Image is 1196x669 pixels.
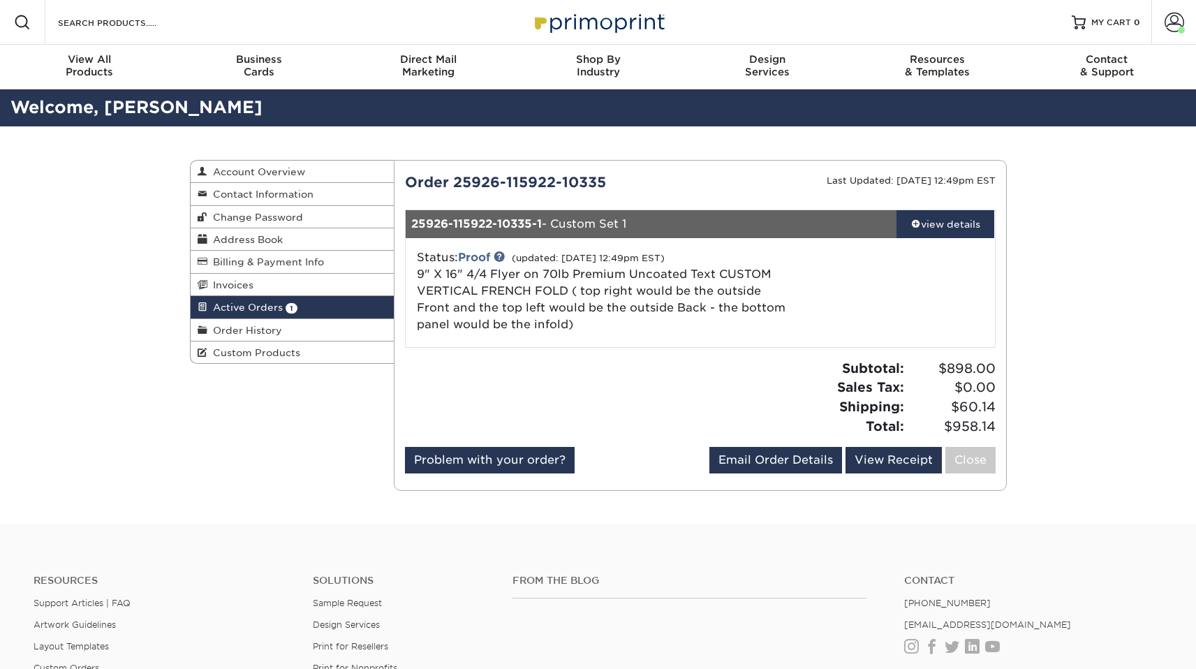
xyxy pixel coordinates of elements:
[394,172,700,193] div: Order 25926-115922-10335
[512,253,665,263] small: (updated: [DATE] 12:49pm EST)
[191,341,394,363] a: Custom Products
[191,274,394,296] a: Invoices
[513,53,683,78] div: Industry
[344,53,513,78] div: Marketing
[207,212,303,223] span: Change Password
[207,234,283,245] span: Address Book
[174,53,344,66] span: Business
[1022,53,1192,66] span: Contact
[896,217,995,231] div: view details
[57,14,193,31] input: SEARCH PRODUCTS.....
[852,45,1022,89] a: Resources& Templates
[1091,17,1131,29] span: MY CART
[852,53,1022,78] div: & Templates
[513,53,683,66] span: Shop By
[908,397,996,417] span: $60.14
[34,575,292,587] h4: Resources
[842,360,904,376] strong: Subtotal:
[313,575,492,587] h4: Solutions
[191,251,394,273] a: Billing & Payment Info
[827,175,996,186] small: Last Updated: [DATE] 12:49pm EST
[5,53,175,78] div: Products
[207,166,305,177] span: Account Overview
[904,619,1071,630] a: [EMAIL_ADDRESS][DOMAIN_NAME]
[1022,45,1192,89] a: Contact& Support
[191,319,394,341] a: Order History
[207,189,313,200] span: Contact Information
[34,641,109,652] a: Layout Templates
[458,251,490,264] a: Proof
[839,399,904,414] strong: Shipping:
[174,45,344,89] a: BusinessCards
[344,45,513,89] a: Direct MailMarketing
[683,45,852,89] a: DesignServices
[417,267,785,331] span: 9" X 16" 4/4 Flyer on 70lb Premium Uncoated Text CUSTOM VERTICAL FRENCH FOLD ( top right would be...
[529,7,668,37] img: Primoprint
[1022,53,1192,78] div: & Support
[191,228,394,251] a: Address Book
[837,379,904,395] strong: Sales Tax:
[207,325,282,336] span: Order History
[908,378,996,397] span: $0.00
[207,279,253,291] span: Invoices
[191,183,394,205] a: Contact Information
[5,45,175,89] a: View AllProducts
[512,575,866,587] h4: From the Blog
[1134,17,1140,27] span: 0
[904,575,1162,587] a: Contact
[313,619,380,630] a: Design Services
[405,447,575,473] a: Problem with your order?
[313,598,382,608] a: Sample Request
[411,217,542,230] strong: 25926-115922-10335-1
[896,210,995,238] a: view details
[286,303,297,314] span: 1
[344,53,513,66] span: Direct Mail
[174,53,344,78] div: Cards
[207,302,283,313] span: Active Orders
[5,53,175,66] span: View All
[207,256,324,267] span: Billing & Payment Info
[207,347,300,358] span: Custom Products
[683,53,852,66] span: Design
[406,210,896,238] div: - Custom Set 1
[866,418,904,434] strong: Total:
[191,161,394,183] a: Account Overview
[313,641,388,652] a: Print for Resellers
[191,206,394,228] a: Change Password
[406,249,798,333] div: Status:
[945,447,996,473] a: Close
[908,359,996,378] span: $898.00
[683,53,852,78] div: Services
[904,598,991,608] a: [PHONE_NUMBER]
[852,53,1022,66] span: Resources
[908,417,996,436] span: $958.14
[513,45,683,89] a: Shop ByIndustry
[34,619,116,630] a: Artwork Guidelines
[846,447,942,473] a: View Receipt
[34,598,131,608] a: Support Articles | FAQ
[709,447,842,473] a: Email Order Details
[191,296,394,318] a: Active Orders 1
